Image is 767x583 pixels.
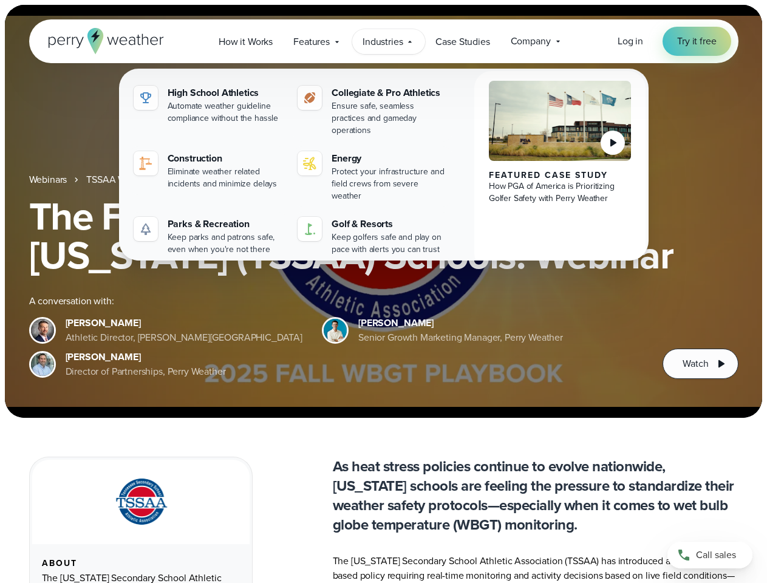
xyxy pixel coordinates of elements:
div: Protect your infrastructure and field crews from severe weather [332,166,448,202]
a: Collegiate & Pro Athletics Ensure safe, seamless practices and gameday operations [293,81,452,141]
div: Collegiate & Pro Athletics [332,86,448,100]
div: Athletic Director, [PERSON_NAME][GEOGRAPHIC_DATA] [66,330,303,345]
div: Senior Growth Marketing Manager, Perry Weather [358,330,563,345]
img: Brian Wyatt [31,319,54,342]
img: highschool-icon.svg [138,90,153,105]
div: High School Athletics [168,86,284,100]
a: Try it free [663,27,731,56]
img: Spencer Patton, Perry Weather [324,319,347,342]
img: TSSAA-Tennessee-Secondary-School-Athletic-Association.svg [100,474,182,530]
a: Golf & Resorts Keep golfers safe and play on pace with alerts you can trust [293,212,452,261]
div: [PERSON_NAME] [66,316,303,330]
button: Watch [663,349,738,379]
div: Keep golfers safe and play on pace with alerts you can trust [332,231,448,256]
div: Construction [168,151,284,166]
a: construction perry weather Construction Eliminate weather related incidents and minimize delays [129,146,288,195]
span: Try it free [677,34,716,49]
img: construction perry weather [138,156,153,171]
nav: Breadcrumb [29,172,738,187]
a: TSSAA WBGT Fall Playbook [86,172,202,187]
span: How it Works [219,35,273,49]
div: [PERSON_NAME] [358,316,563,330]
div: [PERSON_NAME] [66,350,226,364]
span: Company [511,34,551,49]
span: Watch [683,356,708,371]
div: Automate weather guideline compliance without the hassle [168,100,284,124]
a: Call sales [667,542,752,568]
img: proathletics-icon@2x-1.svg [302,90,317,105]
span: Log in [618,34,643,48]
img: PGA of America, Frisco Campus [489,81,632,161]
a: High School Athletics Automate weather guideline compliance without the hassle [129,81,288,129]
img: Jeff Wood [31,353,54,376]
div: Ensure safe, seamless practices and gameday operations [332,100,448,137]
div: Keep parks and patrons safe, even when you're not there [168,231,284,256]
a: Case Studies [425,29,500,54]
a: Parks & Recreation Keep parks and patrons safe, even when you're not there [129,212,288,261]
span: Features [293,35,330,49]
a: Webinars [29,172,67,187]
p: As heat stress policies continue to evolve nationwide, [US_STATE] schools are feeling the pressur... [333,457,738,534]
div: How PGA of America is Prioritizing Golfer Safety with Perry Weather [489,180,632,205]
a: Log in [618,34,643,49]
img: golf-iconV2.svg [302,222,317,236]
span: Industries [363,35,403,49]
span: Call sales [696,548,736,562]
img: parks-icon-grey.svg [138,222,153,236]
h1: The Fall WBGT Playbook for [US_STATE] (TSSAA) Schools: Webinar [29,197,738,274]
div: Golf & Resorts [332,217,448,231]
div: Director of Partnerships, Perry Weather [66,364,226,379]
a: Energy Protect your infrastructure and field crews from severe weather [293,146,452,207]
span: Case Studies [435,35,489,49]
img: energy-icon@2x-1.svg [302,156,317,171]
div: Eliminate weather related incidents and minimize delays [168,166,284,190]
a: How it Works [208,29,283,54]
div: About [42,559,240,568]
div: Parks & Recreation [168,217,284,231]
div: Featured Case Study [489,171,632,180]
div: A conversation with: [29,294,644,309]
div: Energy [332,151,448,166]
a: PGA of America, Frisco Campus Featured Case Study How PGA of America is Prioritizing Golfer Safet... [474,71,646,270]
